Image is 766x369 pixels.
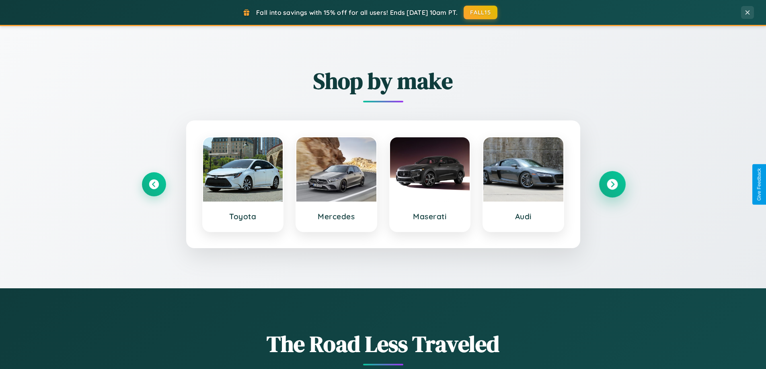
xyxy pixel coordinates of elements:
[256,8,458,16] span: Fall into savings with 15% off for all users! Ends [DATE] 10am PT.
[142,65,624,96] h2: Shop by make
[142,328,624,359] h1: The Road Less Traveled
[464,6,497,19] button: FALL15
[756,168,762,201] div: Give Feedback
[211,212,275,221] h3: Toyota
[398,212,462,221] h3: Maserati
[491,212,555,221] h3: Audi
[304,212,368,221] h3: Mercedes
